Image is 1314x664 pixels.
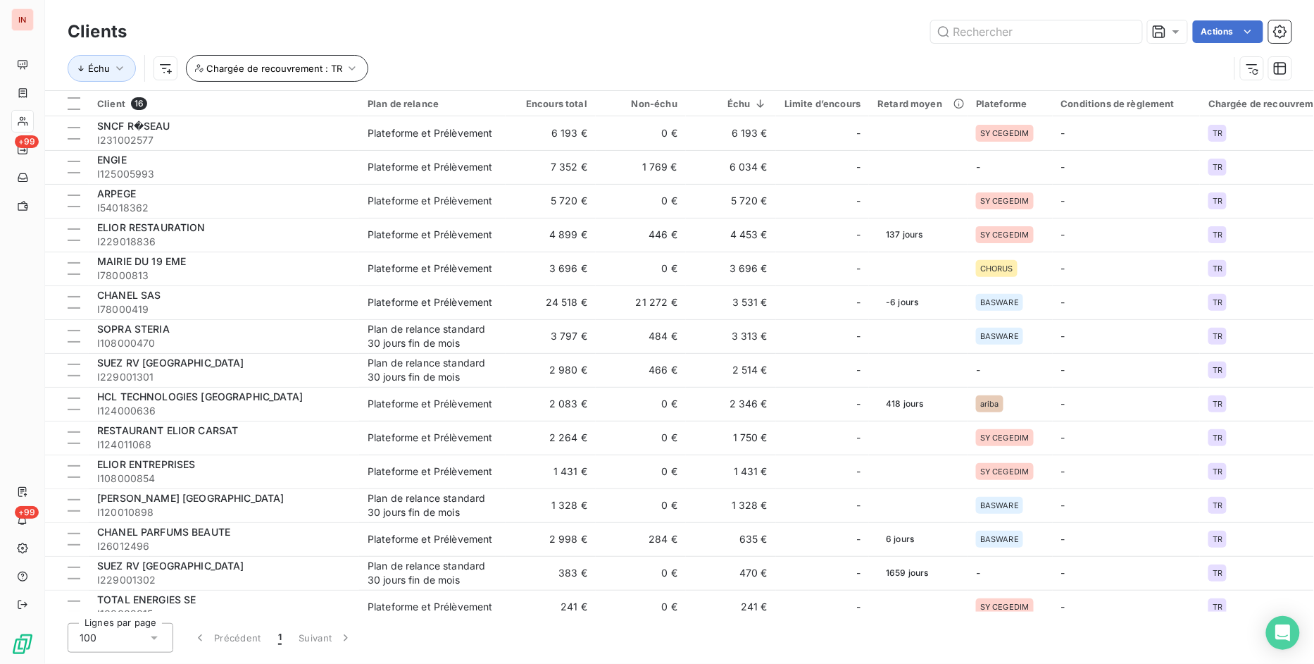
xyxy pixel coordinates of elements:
[856,397,861,411] span: -
[368,532,493,546] div: Plateforme et Prélèvement
[368,262,493,276] div: Plateforme et Prélèvement
[506,353,596,387] td: 2 980 €
[686,556,776,590] td: 470 €
[1213,230,1222,239] span: TR
[1061,228,1065,240] span: -
[980,298,1019,307] span: BASWARE
[976,567,980,579] span: -
[596,184,686,218] td: 0 €
[68,55,136,82] button: Échu
[596,556,686,590] td: 0 €
[877,393,932,414] span: 418 jours
[184,623,270,653] button: Précédent
[368,431,493,445] div: Plateforme et Prélèvement
[97,424,238,436] span: RESTAURANT ELIOR CARSAT
[1193,20,1263,43] button: Actions
[686,285,776,319] td: 3 531 €
[368,465,493,479] div: Plateforme et Prélèvement
[368,98,497,109] div: Plan de relance
[1213,366,1222,374] span: TR
[506,455,596,488] td: 1 431 €
[290,623,361,653] button: Suivant
[596,590,686,624] td: 0 €
[97,289,161,301] span: CHANEL SAS
[856,160,861,174] span: -
[686,116,776,150] td: 6 193 €
[1213,197,1222,205] span: TR
[976,364,980,376] span: -
[980,197,1030,205] span: SY CEGEDIM
[686,590,776,624] td: 241 €
[980,467,1030,476] span: SY CEGEDIM
[1061,398,1065,410] span: -
[97,438,351,452] span: I124011068
[877,98,959,109] div: Retard moyen
[1213,264,1222,273] span: TR
[596,387,686,421] td: 0 €
[97,607,351,621] span: I108003815
[1061,364,1065,376] span: -
[686,455,776,488] td: 1 431 €
[980,535,1019,543] span: BASWARE
[514,98,587,109] div: Encours total
[980,603,1030,611] span: SY CEGEDIM
[856,566,861,580] span: -
[856,465,861,479] span: -
[506,590,596,624] td: 241 €
[97,120,170,132] span: SNCF R�SEAU
[1061,161,1065,173] span: -
[856,363,861,377] span: -
[97,594,196,605] span: TOTAL ENERGIES SE
[1061,262,1065,274] span: -
[856,498,861,512] span: -
[1213,569,1222,577] span: TR
[97,492,284,504] span: [PERSON_NAME] [GEOGRAPHIC_DATA]
[368,397,493,411] div: Plateforme et Prélèvement
[604,98,677,109] div: Non-échu
[506,421,596,455] td: 2 264 €
[97,269,351,283] span: I78000813
[856,329,861,343] span: -
[506,488,596,522] td: 1 328 €
[856,532,861,546] span: -
[88,63,110,74] span: Échu
[1061,499,1065,511] span: -
[596,488,686,522] td: 0 €
[980,264,1013,273] span: CHORUS
[856,431,861,445] span: -
[686,387,776,421] td: 2 346 €
[596,319,686,353] td: 484 €
[97,336,351,350] span: I108000470
[1213,298,1222,307] span: TR
[980,434,1030,442] span: SY CEGEDIM
[686,353,776,387] td: 2 514 €
[856,600,861,614] span: -
[206,63,342,74] span: Chargée de recouvrement : TR
[368,600,493,614] div: Plateforme et Prélèvement
[856,262,861,276] span: -
[368,491,497,519] div: Plan de relance standard 30 jours fin de mois
[97,221,206,233] span: ELIOR RESTAURATION
[368,559,497,587] div: Plan de relance standard 30 jours fin de mois
[1061,98,1191,109] div: Conditions de règlement
[1061,296,1065,308] span: -
[97,458,196,470] span: ELIOR ENTREPRISES
[131,97,147,110] span: 16
[1266,616,1300,650] div: Open Intercom Messenger
[1061,533,1065,545] span: -
[97,573,351,587] span: I229001302
[596,455,686,488] td: 0 €
[976,161,980,173] span: -
[97,560,244,572] span: SUEZ RV [GEOGRAPHIC_DATA]
[784,98,861,109] div: Limite d’encours
[686,421,776,455] td: 1 750 €
[1213,501,1222,510] span: TR
[1061,567,1065,579] span: -
[11,633,34,656] img: Logo LeanPay
[1061,465,1065,477] span: -
[97,505,351,519] span: I120010898
[506,150,596,184] td: 7 352 €
[596,116,686,150] td: 0 €
[877,292,927,313] span: -6 jours
[97,404,351,418] span: I124000636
